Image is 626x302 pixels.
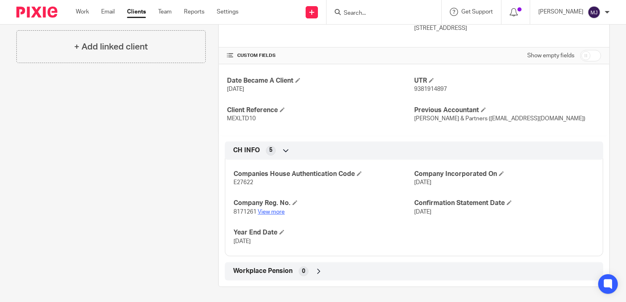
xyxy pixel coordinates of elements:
[233,146,260,155] span: CH INFO
[587,6,601,19] img: svg%3E
[158,8,172,16] a: Team
[233,267,293,275] span: Workplace Pension
[343,10,417,17] input: Search
[234,239,251,244] span: [DATE]
[234,209,256,215] span: 8171261
[538,8,583,16] p: [PERSON_NAME]
[127,8,146,16] a: Clients
[269,146,272,154] span: 5
[414,106,601,115] h4: Previous Accountant
[234,199,414,207] h4: Company Reg. No.
[414,77,601,85] h4: UTR
[76,8,89,16] a: Work
[414,199,594,207] h4: Confirmation Statement Date
[234,170,414,178] h4: Companies House Authentication Code
[227,116,256,122] span: MEXLTD10
[527,52,574,60] label: Show empty fields
[227,106,414,115] h4: Client Reference
[414,116,585,122] span: [PERSON_NAME] & Partners ([EMAIL_ADDRESS][DOMAIN_NAME])
[234,180,253,185] span: E27622
[258,209,285,215] a: View more
[461,9,493,15] span: Get Support
[101,8,115,16] a: Email
[16,7,57,18] img: Pixie
[234,228,414,237] h4: Year End Date
[414,180,431,185] span: [DATE]
[414,24,601,32] p: [STREET_ADDRESS]
[227,77,414,85] h4: Date Became A Client
[227,86,244,92] span: [DATE]
[414,170,594,178] h4: Company Incorporated On
[217,8,238,16] a: Settings
[414,86,447,92] span: 9381914897
[227,52,414,59] h4: CUSTOM FIELDS
[414,209,431,215] span: [DATE]
[184,8,204,16] a: Reports
[302,267,305,275] span: 0
[74,41,148,53] h4: + Add linked client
